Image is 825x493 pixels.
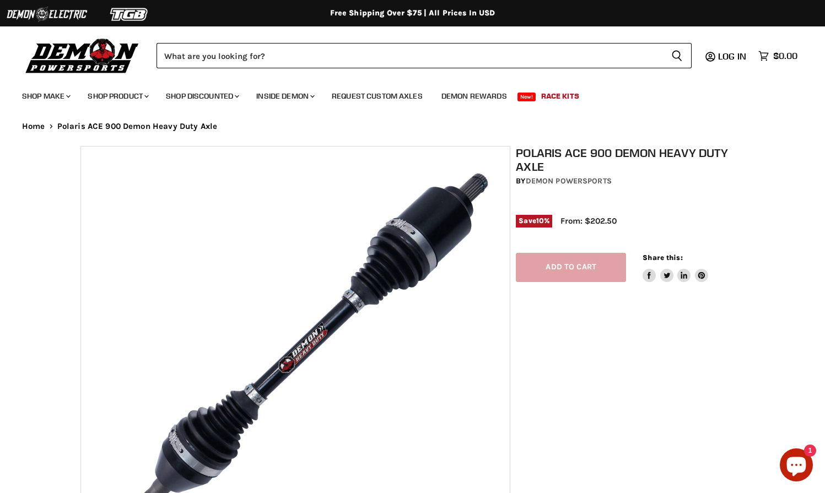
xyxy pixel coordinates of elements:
a: Inside Demon [248,85,321,107]
inbox-online-store-chat: Shopify online store chat [777,448,816,484]
span: 10 [536,216,544,225]
div: by [516,175,750,187]
span: Save % [516,215,552,227]
form: Product [157,43,692,68]
input: Search [157,43,662,68]
span: New! [517,93,536,101]
img: Demon Powersports [22,36,143,75]
span: Polaris ACE 900 Demon Heavy Duty Axle [57,122,218,131]
span: Share this: [643,253,682,262]
span: From: $202.50 [560,216,617,226]
img: TGB Logo 2 [88,4,171,25]
a: Race Kits [533,85,587,107]
a: $0.00 [753,48,803,64]
h1: Polaris ACE 900 Demon Heavy Duty Axle [516,146,750,174]
ul: Main menu [14,80,795,107]
a: Demon Rewards [433,85,515,107]
span: Log in [718,51,746,62]
a: Log in [713,51,753,61]
button: Search [662,43,692,68]
a: Home [22,122,45,131]
a: Shop Product [79,85,155,107]
a: Request Custom Axles [323,85,431,107]
a: Shop Make [14,85,77,107]
a: Shop Discounted [158,85,246,107]
aside: Share this: [643,253,708,282]
span: $0.00 [773,51,797,61]
a: Demon Powersports [526,176,612,186]
img: Demon Electric Logo 2 [6,4,88,25]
